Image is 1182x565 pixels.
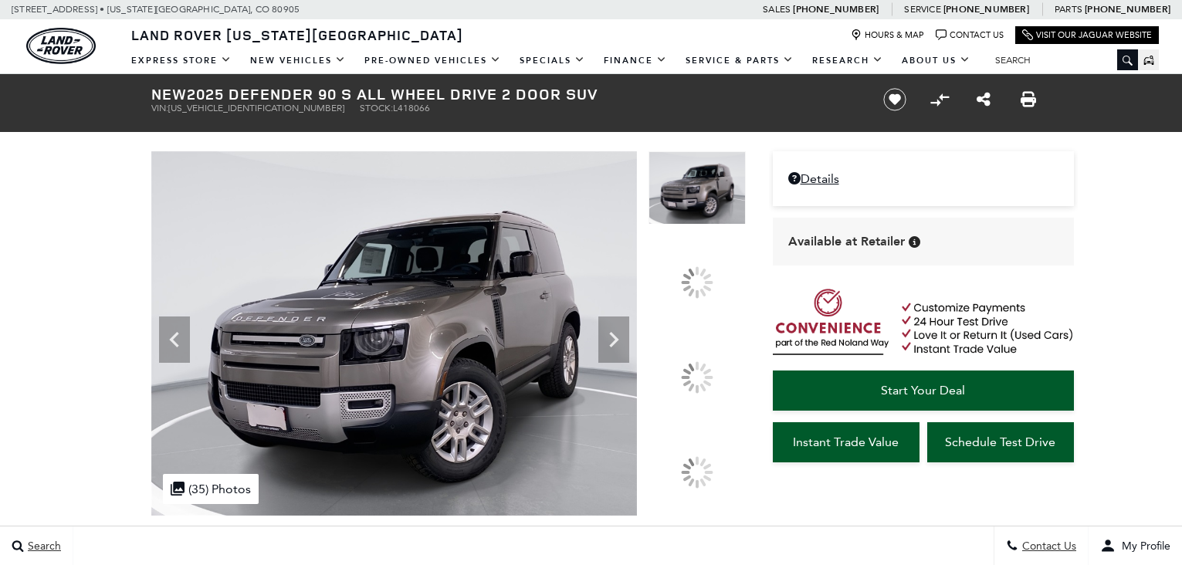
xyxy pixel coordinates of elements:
div: (35) Photos [163,474,259,504]
button: Save vehicle [878,87,912,112]
span: Stock: [360,103,393,113]
span: Parts [1055,4,1082,15]
a: Instant Trade Value [773,422,920,462]
a: land-rover [26,28,96,64]
span: Sales [763,4,791,15]
nav: Main Navigation [122,47,980,74]
a: Research [803,47,892,74]
strong: New [151,83,187,104]
a: Service & Parts [676,47,803,74]
a: Start Your Deal [773,370,1074,411]
a: New Vehicles [241,47,355,74]
a: Details [788,171,1058,186]
span: Search [24,540,61,553]
a: Visit Our Jaguar Website [1022,29,1152,41]
span: VIN: [151,103,168,113]
span: Available at Retailer [788,233,905,250]
a: Hours & Map [851,29,924,41]
a: [STREET_ADDRESS] • [US_STATE][GEOGRAPHIC_DATA], CO 80905 [12,4,300,15]
div: Vehicle is in stock and ready for immediate delivery. Due to demand, availability is subject to c... [909,236,920,248]
a: Share this New 2025 Defender 90 S All Wheel Drive 2 Door SUV [977,90,991,109]
a: Pre-Owned Vehicles [355,47,510,74]
img: Land Rover [26,28,96,64]
img: New 2025 Silicon Silver LAND ROVER S image 1 [649,151,746,225]
span: Contact Us [1018,540,1076,553]
button: user-profile-menu [1089,526,1182,565]
a: About Us [892,47,980,74]
img: New 2025 Silicon Silver LAND ROVER S image 1 [151,151,637,516]
span: [US_VEHICLE_IDENTIFICATION_NUMBER] [168,103,344,113]
span: Schedule Test Drive [945,435,1055,449]
h1: 2025 Defender 90 S All Wheel Drive 2 Door SUV [151,86,858,103]
a: Finance [594,47,676,74]
span: Start Your Deal [881,383,965,398]
span: My Profile [1116,540,1170,553]
a: Contact Us [936,29,1004,41]
span: Service [904,4,940,15]
a: [PHONE_NUMBER] [793,3,879,15]
a: Specials [510,47,594,74]
a: Land Rover [US_STATE][GEOGRAPHIC_DATA] [122,25,472,44]
a: EXPRESS STORE [122,47,241,74]
span: Land Rover [US_STATE][GEOGRAPHIC_DATA] [131,25,463,44]
a: [PHONE_NUMBER] [1085,3,1170,15]
a: Schedule Test Drive [927,422,1074,462]
a: [PHONE_NUMBER] [943,3,1029,15]
span: L418066 [393,103,430,113]
input: Search [984,51,1138,69]
span: Instant Trade Value [793,435,899,449]
a: Print this New 2025 Defender 90 S All Wheel Drive 2 Door SUV [1021,90,1036,109]
button: Compare vehicle [928,88,951,111]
